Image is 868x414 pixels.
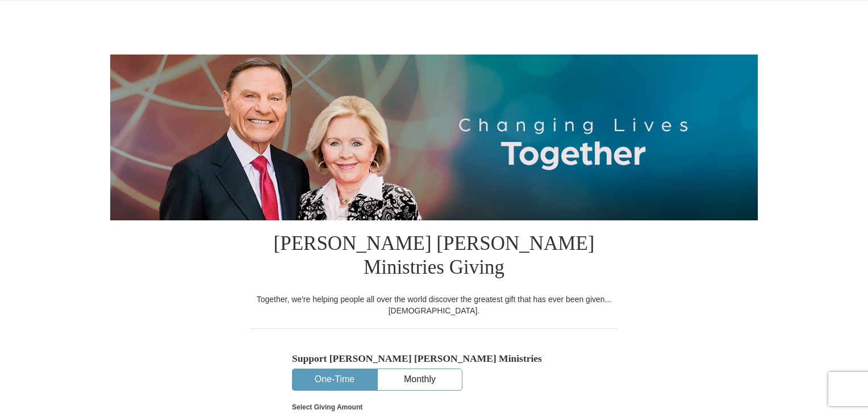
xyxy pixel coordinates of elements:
button: One-Time [293,369,377,390]
div: Together, we're helping people all over the world discover the greatest gift that has ever been g... [249,294,619,316]
h1: [PERSON_NAME] [PERSON_NAME] Ministries Giving [249,220,619,294]
strong: Select Giving Amount [292,403,362,411]
h5: Support [PERSON_NAME] [PERSON_NAME] Ministries [292,353,576,365]
button: Monthly [378,369,462,390]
